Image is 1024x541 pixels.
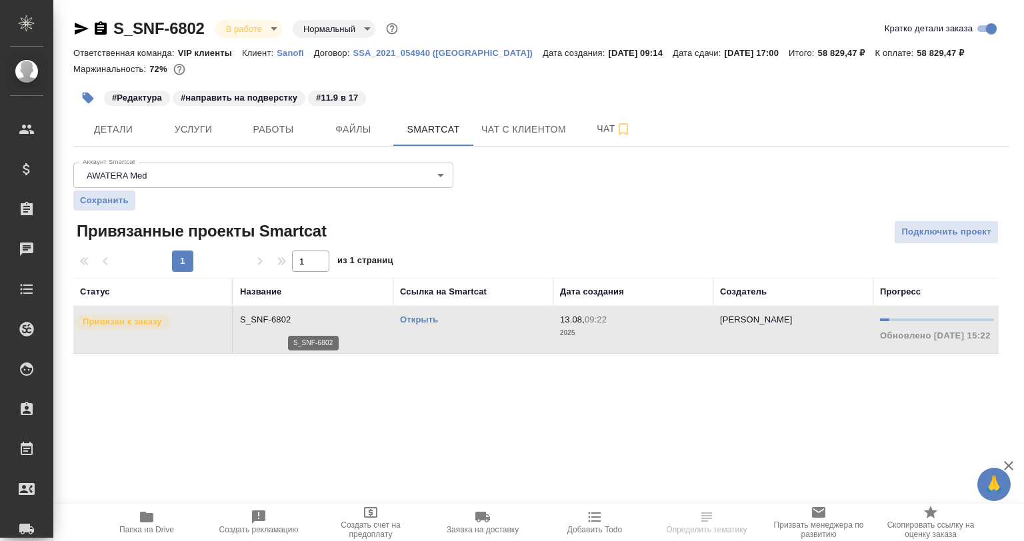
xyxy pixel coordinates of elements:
button: Нормальный [299,23,359,35]
p: 09:22 [585,314,607,324]
p: Итого: [789,48,817,58]
span: Чат с клиентом [481,121,566,138]
span: из 1 страниц [337,253,393,272]
a: Открыть [400,314,438,324]
div: Прогресс [880,285,921,298]
p: 72% [149,64,170,74]
button: В работе [222,23,266,35]
p: [PERSON_NAME] [720,314,793,324]
p: Sanofi [277,48,314,58]
div: В работе [215,20,282,38]
span: Файлы [321,121,385,138]
div: Статус [80,285,110,298]
p: SSA_2021_054940 ([GEOGRAPHIC_DATA]) [353,48,543,58]
p: Дата сдачи: [673,48,724,58]
span: Редактура [103,91,171,103]
p: #11.9 в 17 [316,91,358,105]
button: Сохранить [73,191,135,211]
p: #Редактура [112,91,162,105]
span: Smartcat [401,121,465,138]
span: Работы [241,121,305,138]
span: Привязанные проекты Smartcat [73,221,327,242]
a: SSA_2021_054940 ([GEOGRAPHIC_DATA]) [353,47,543,58]
svg: Подписаться [615,121,631,137]
p: S_SNF-6802 [240,313,387,326]
span: Обновлено [DATE] 15:22 [880,330,991,340]
p: [DATE] 09:14 [608,48,673,58]
button: 13650.40 RUB; [171,61,188,78]
p: Дата создания: [543,48,608,58]
span: Услуги [161,121,225,138]
span: Детали [81,121,145,138]
div: Создатель [720,285,767,298]
p: Маржинальность: [73,64,149,74]
button: Скопировать ссылку для ЯМессенджера [73,21,89,37]
div: Дата создания [560,285,624,298]
div: AWATERA Med [73,163,453,188]
p: Привязан к заказу [83,315,162,328]
p: 58 829,47 ₽ [818,48,875,58]
div: Ссылка на Smartcat [400,285,487,298]
p: Клиент: [242,48,277,58]
p: Ответственная команда: [73,48,178,58]
span: Подключить проект [901,225,991,240]
div: Название [240,285,281,298]
button: 🙏 [977,468,1011,501]
span: 🙏 [983,470,1005,498]
p: #направить на подверстку [181,91,297,105]
span: Чат [582,121,646,137]
span: Кратко детали заказа [885,22,973,35]
p: 58 829,47 ₽ [917,48,974,58]
p: [DATE] 17:00 [724,48,789,58]
button: AWATERA Med [83,170,151,181]
p: 2025 [560,326,707,340]
span: Сохранить [80,194,129,207]
button: Подключить проект [894,221,999,244]
p: Договор: [314,48,353,58]
button: Добавить тэг [73,83,103,113]
button: Скопировать ссылку [93,21,109,37]
a: S_SNF-6802 [113,19,205,37]
p: К оплате: [875,48,917,58]
p: 13.08, [560,314,585,324]
div: В работе [293,20,375,38]
p: VIP клиенты [178,48,242,58]
a: Sanofi [277,47,314,58]
button: Доп статусы указывают на важность/срочность заказа [383,20,401,37]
